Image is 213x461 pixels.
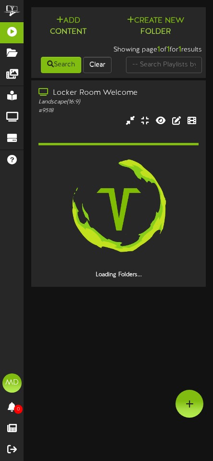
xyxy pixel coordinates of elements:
div: Locker Room Welcome [38,88,199,99]
button: Add Content [35,15,102,38]
button: Clear [83,57,112,73]
strong: 1 [167,45,170,54]
div: MD [2,373,22,393]
div: Landscape ( 16:9 ) [38,98,199,106]
img: loading-spinner-3.png [57,148,180,271]
input: -- Search Playlists by Name -- [126,57,202,73]
strong: 1 [157,45,160,54]
div: # 9518 [38,107,199,115]
span: 0 [14,405,23,414]
strong: Loading Folders... [96,271,142,278]
strong: 1 [178,45,181,54]
button: Search [41,57,81,73]
button: Create New Folder [109,15,202,38]
div: Showing page of for results [28,39,209,55]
